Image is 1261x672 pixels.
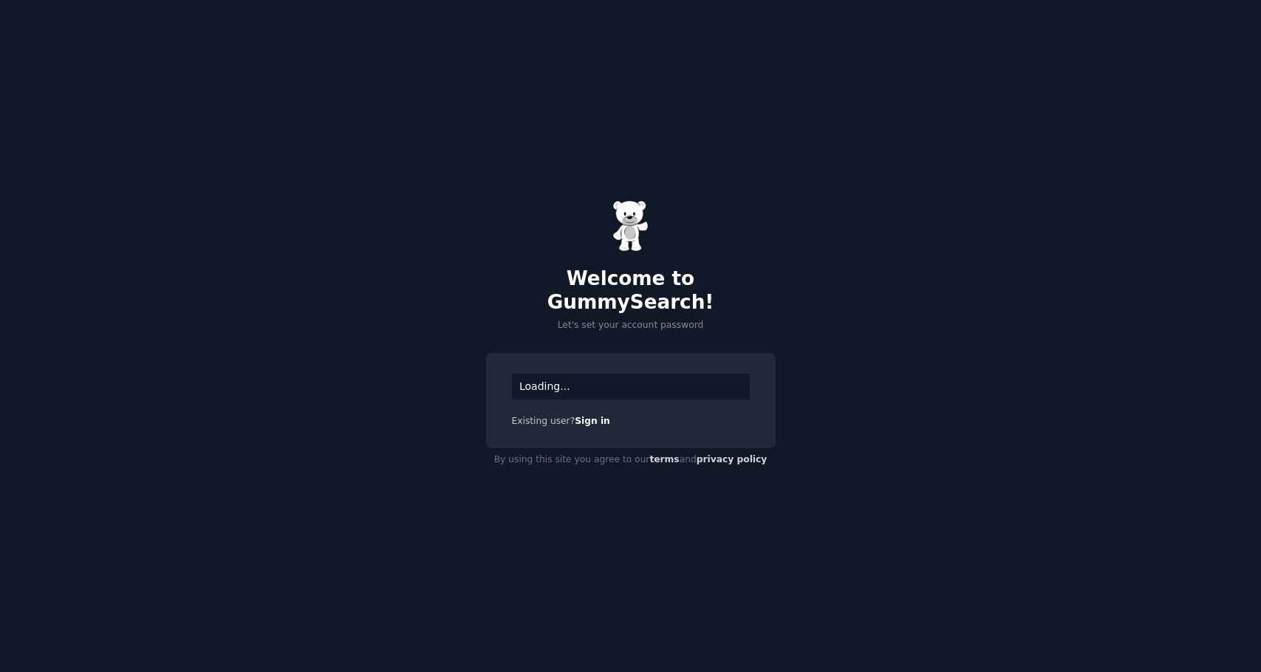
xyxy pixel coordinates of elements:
p: Let's set your account password [486,319,776,332]
h2: Welcome to GummySearch! [486,267,776,314]
a: terms [649,454,679,464]
span: Existing user? [512,416,575,426]
div: By using this site you agree to our and [486,448,776,472]
a: privacy policy [697,454,768,464]
img: Gummy Bear [612,200,649,252]
div: Loading... [512,374,750,400]
a: Sign in [575,416,610,426]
